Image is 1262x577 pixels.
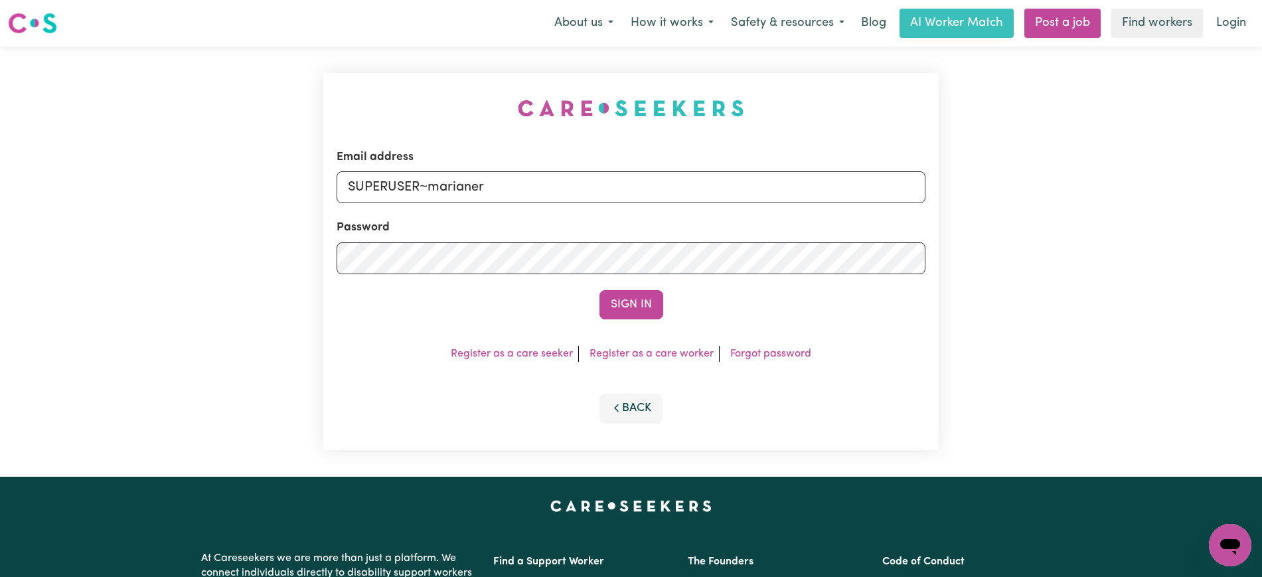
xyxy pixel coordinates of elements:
button: How it works [622,9,722,37]
iframe: Button to launch messaging window [1209,524,1251,566]
button: Back [599,394,663,423]
a: Careseekers home page [550,501,712,511]
a: Forgot password [730,349,811,359]
a: AI Worker Match [900,9,1014,38]
button: Safety & resources [722,9,853,37]
a: Login [1208,9,1254,38]
a: Post a job [1024,9,1101,38]
a: Blog [853,9,894,38]
label: Password [337,219,390,236]
a: Register as a care seeker [451,349,573,359]
a: Find a Support Worker [493,556,604,567]
a: Careseekers logo [8,8,57,39]
a: Register as a care worker [590,349,714,359]
button: About us [546,9,622,37]
a: Code of Conduct [882,556,965,567]
label: Email address [337,149,414,166]
img: Careseekers logo [8,11,57,35]
button: Sign In [599,290,663,319]
a: Find workers [1111,9,1203,38]
a: The Founders [688,556,753,567]
input: Email address [337,171,925,203]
